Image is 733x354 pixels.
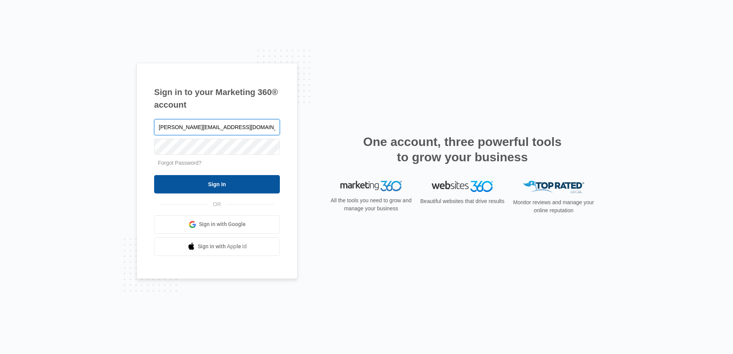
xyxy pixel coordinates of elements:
input: Sign In [154,175,280,193]
img: Marketing 360 [340,181,402,192]
h2: One account, three powerful tools to grow your business [361,134,564,165]
img: Websites 360 [432,181,493,192]
a: Sign in with Google [154,215,280,234]
span: OR [208,200,227,208]
p: All the tools you need to grow and manage your business [328,197,414,213]
input: Email [154,119,280,135]
span: Sign in with Apple Id [198,243,247,251]
p: Monitor reviews and manage your online reputation [511,198,597,215]
a: Sign in with Apple Id [154,238,280,256]
p: Beautiful websites that drive results [419,197,505,205]
a: Forgot Password? [158,160,202,166]
img: Top Rated Local [523,181,584,193]
span: Sign in with Google [199,220,246,228]
h1: Sign in to your Marketing 360® account [154,86,280,111]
